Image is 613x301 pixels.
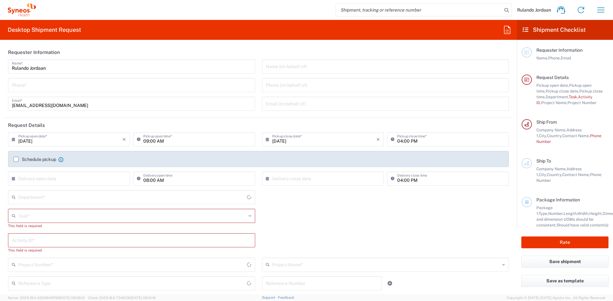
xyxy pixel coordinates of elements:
[569,94,578,99] span: Task,
[8,122,45,128] h2: Request Details
[523,26,586,34] h2: Shipment Checklist
[589,211,603,216] span: Height,
[546,94,569,99] span: Department,
[562,133,590,138] span: Contact Name,
[562,172,590,177] span: Contact Name,
[536,197,580,202] span: Package Information
[521,256,609,268] button: Save shipment
[546,89,579,93] span: Pickup close date,
[8,296,85,300] span: Server: 2025.18.0-4329943ff18
[8,49,60,56] h2: Requester Information
[517,7,551,13] span: Rulando Jordaan
[536,120,557,125] span: Ship From
[564,211,577,216] span: Length,
[536,75,569,80] span: Request Details
[536,205,553,216] span: Package 1:
[567,100,597,105] span: Project Number
[561,56,571,60] span: Email
[8,26,81,34] h2: Desktop Shipment Request
[8,223,255,229] div: This field is required
[539,133,547,138] span: City,
[122,134,126,145] i: ×
[536,56,548,60] span: Name,
[336,4,502,16] input: Shipment, tracking or reference number
[88,296,156,300] span: Client: 2025.18.0-7346316
[548,211,564,216] span: Number,
[59,296,85,300] span: [DATE] 08:38:12
[557,223,609,227] span: Should have valid content(s)
[547,172,562,177] span: Country,
[541,100,567,105] span: Project Name,
[262,296,278,299] a: Support
[547,133,562,138] span: Country,
[536,166,567,171] span: Company Name,
[521,275,609,287] button: Save as template
[539,211,548,216] span: Type,
[536,83,569,88] span: Pickup open date,
[536,158,551,164] span: Ship To
[536,128,567,132] span: Company Name,
[376,134,380,145] i: ×
[539,172,547,177] span: City,
[521,236,609,248] button: Rate
[8,247,255,253] div: This field is required
[385,279,394,288] a: Add Reference
[536,48,583,53] span: Requester Information
[13,157,56,162] label: Schedule pickup
[507,295,605,301] span: Copyright © [DATE]-[DATE] Agistix Inc., All Rights Reserved
[548,56,561,60] span: Phone,
[131,296,156,300] span: [DATE] 08:10:16
[278,296,294,299] a: Feedback
[577,211,589,216] span: Width,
